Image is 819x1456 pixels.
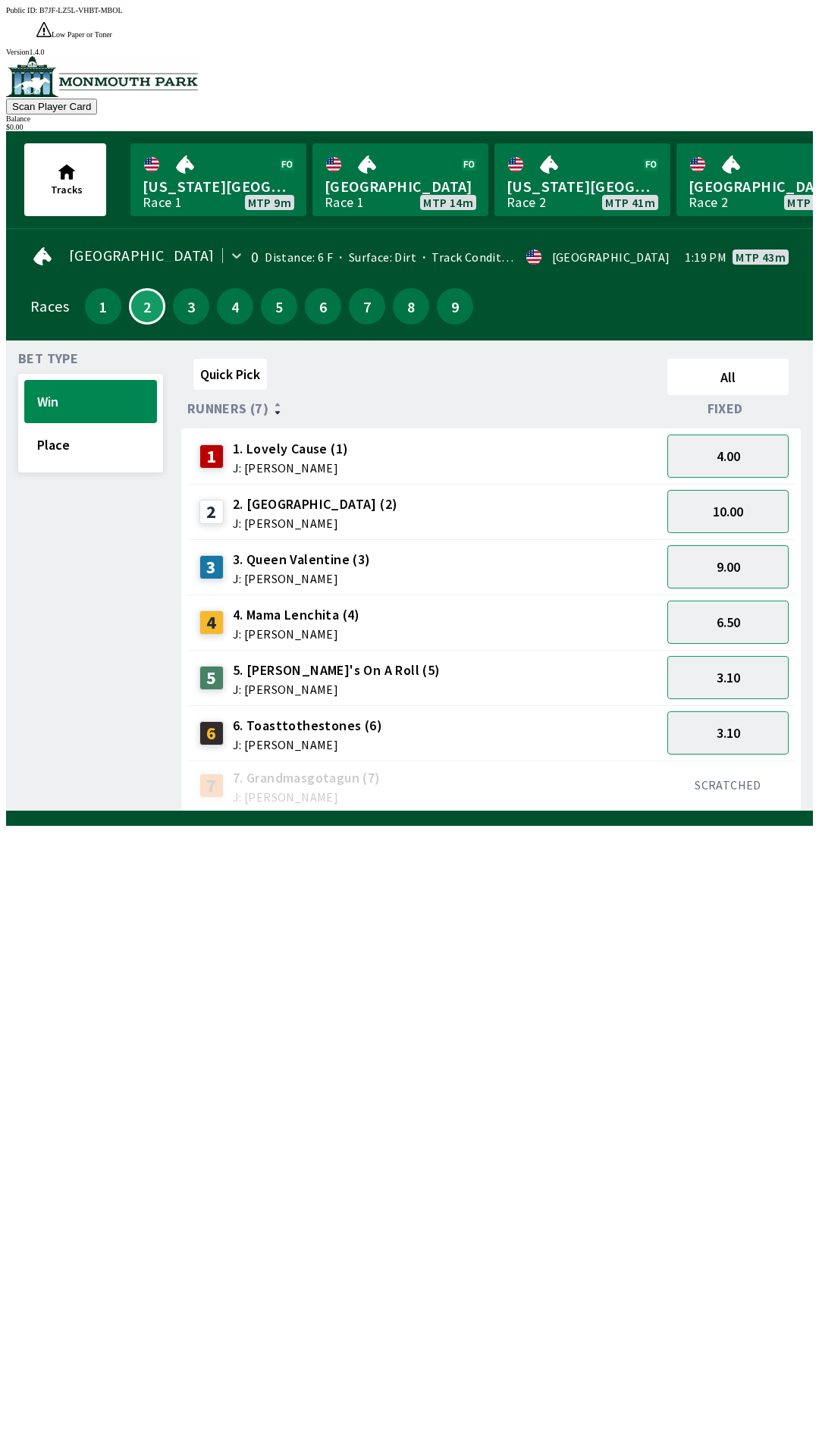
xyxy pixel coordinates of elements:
[261,288,297,325] button: 5
[6,99,97,115] button: Scan Player Card
[143,196,182,209] div: Race 1
[233,605,360,625] span: 4. Mama Lenchita (4)
[200,366,260,383] span: Quick Pick
[69,249,215,262] span: [GEOGRAPHIC_DATA]
[233,628,360,640] span: J: [PERSON_NAME]
[248,196,291,209] span: MTP 9m
[30,300,69,312] div: Races
[233,517,398,529] span: J: [PERSON_NAME]
[393,288,429,325] button: 8
[173,288,209,325] button: 3
[18,353,78,365] span: Bet Type
[717,558,740,576] span: 9.00
[507,196,546,209] div: Race 2
[233,494,398,514] span: 2. [GEOGRAPHIC_DATA] (2)
[199,610,224,635] div: 4
[265,249,333,265] span: Distance: 6 F
[233,439,349,459] span: 1. Lovely Cause (1)
[199,721,224,745] div: 6
[667,545,789,588] button: 9.00
[6,123,813,131] div: $ 0.00
[51,183,83,196] span: Tracks
[717,613,740,631] span: 6.50
[708,403,743,415] span: Fixed
[233,739,382,751] span: J: [PERSON_NAME]
[233,716,382,736] span: 6. Toasttothestones (6)
[667,656,789,699] button: 3.10
[24,423,157,466] button: Place
[667,490,789,533] button: 10.00
[217,288,253,325] button: 4
[199,555,224,579] div: 3
[199,500,224,524] div: 2
[233,550,371,570] span: 3. Queen Valentine (3)
[325,177,476,196] span: [GEOGRAPHIC_DATA]
[416,249,550,265] span: Track Condition: Firm
[713,503,743,520] span: 10.00
[6,115,813,123] div: Balance
[661,401,795,416] div: Fixed
[423,196,473,209] span: MTP 14m
[85,288,121,325] button: 1
[37,393,144,410] span: Win
[265,301,293,312] span: 5
[39,6,123,14] span: B7JF-LZ5L-VHBT-MBOL
[552,251,670,263] div: [GEOGRAPHIC_DATA]
[130,143,306,216] a: [US_STATE][GEOGRAPHIC_DATA]Race 1MTP 9m
[349,288,385,325] button: 7
[6,6,813,14] div: Public ID:
[52,30,112,39] span: Low Paper or Toner
[437,288,473,325] button: 9
[24,380,157,423] button: Win
[199,666,224,690] div: 5
[674,369,782,386] span: All
[37,436,144,453] span: Place
[221,301,249,312] span: 4
[667,359,789,395] button: All
[717,447,740,465] span: 4.00
[233,768,381,788] span: 7. Grandmasgotagun (7)
[187,401,661,416] div: Runners (7)
[199,773,224,798] div: 7
[143,177,294,196] span: [US_STATE][GEOGRAPHIC_DATA]
[667,711,789,755] button: 3.10
[305,288,341,325] button: 6
[441,301,469,312] span: 9
[667,435,789,478] button: 4.00
[6,56,198,97] img: venue logo
[24,143,106,216] button: Tracks
[685,251,726,263] span: 1:19 PM
[494,143,670,216] a: [US_STATE][GEOGRAPHIC_DATA]Race 2MTP 41m
[199,444,224,469] div: 1
[177,301,206,312] span: 3
[233,683,441,695] span: J: [PERSON_NAME]
[605,196,655,209] span: MTP 41m
[89,301,118,312] span: 1
[233,573,371,585] span: J: [PERSON_NAME]
[129,288,165,325] button: 2
[312,143,488,216] a: [GEOGRAPHIC_DATA]Race 1MTP 14m
[717,724,740,742] span: 3.10
[187,403,268,415] span: Runners (7)
[251,251,259,263] div: 0
[333,249,416,265] span: Surface: Dirt
[689,196,728,209] div: Race 2
[325,196,364,209] div: Race 1
[397,301,425,312] span: 8
[233,661,441,680] span: 5. [PERSON_NAME]'s On A Roll (5)
[717,669,740,686] span: 3.10
[134,303,160,310] span: 2
[667,777,789,792] div: SCRATCHED
[233,791,381,803] span: J: [PERSON_NAME]
[6,48,813,56] div: Version 1.4.0
[736,251,786,263] span: MTP 43m
[193,359,267,390] button: Quick Pick
[309,301,337,312] span: 6
[353,301,381,312] span: 7
[507,177,658,196] span: [US_STATE][GEOGRAPHIC_DATA]
[233,462,349,474] span: J: [PERSON_NAME]
[667,601,789,644] button: 6.50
